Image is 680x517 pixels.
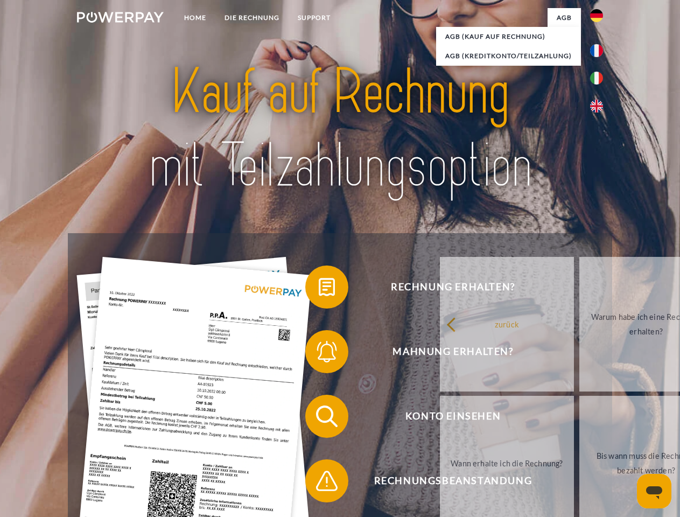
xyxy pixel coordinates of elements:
[590,44,603,57] img: fr
[77,12,164,23] img: logo-powerpay-white.svg
[637,474,671,508] iframe: Schaltfläche zum Öffnen des Messaging-Fensters
[103,52,577,206] img: title-powerpay_de.svg
[436,27,581,46] a: AGB (Kauf auf Rechnung)
[313,403,340,430] img: qb_search.svg
[446,456,567,470] div: Wann erhalte ich die Rechnung?
[175,8,215,27] a: Home
[215,8,289,27] a: DIE RECHNUNG
[436,46,581,66] a: AGB (Kreditkonto/Teilzahlung)
[590,72,603,85] img: it
[548,8,581,27] a: agb
[313,274,340,301] img: qb_bill.svg
[313,338,340,365] img: qb_bell.svg
[305,266,585,309] button: Rechnung erhalten?
[305,395,585,438] button: Konto einsehen
[305,330,585,373] button: Mahnung erhalten?
[289,8,340,27] a: SUPPORT
[446,317,567,331] div: zurück
[590,9,603,22] img: de
[305,459,585,502] button: Rechnungsbeanstandung
[313,467,340,494] img: qb_warning.svg
[590,100,603,113] img: en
